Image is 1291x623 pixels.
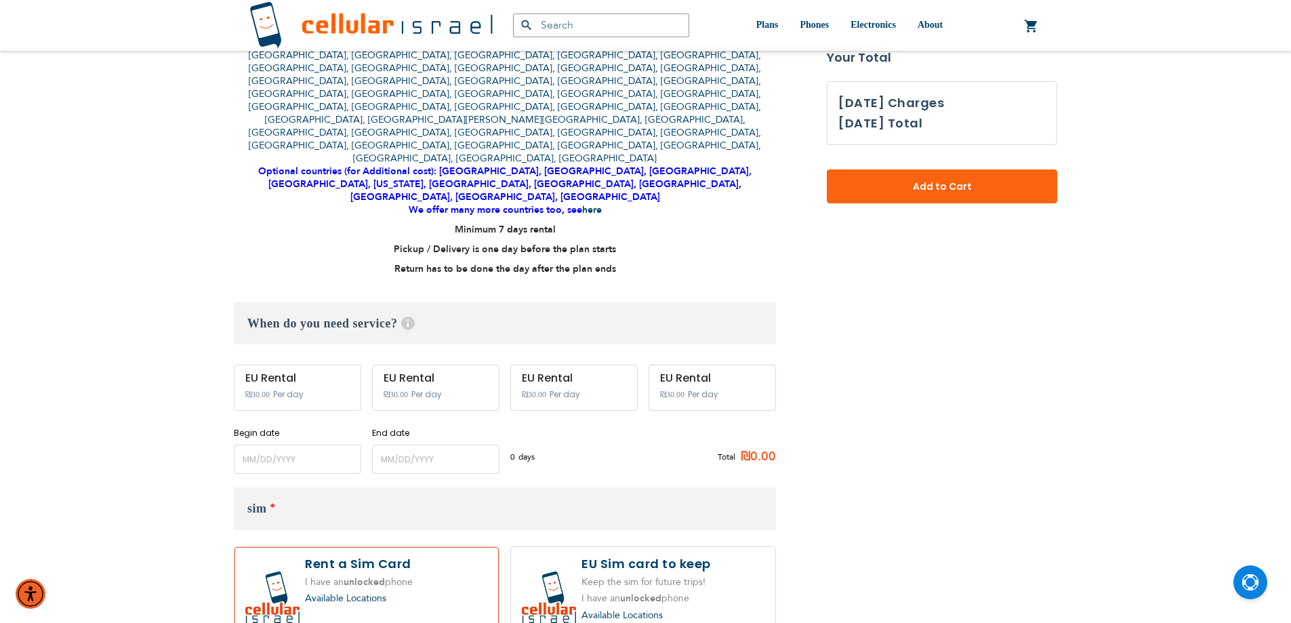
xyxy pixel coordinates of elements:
div: EU Rental [522,372,626,384]
span: ₪30.00 [245,390,270,399]
strong: Minimum 7 days rental [455,223,556,236]
span: sim [247,502,267,515]
h3: [DATE] Charges [838,93,1046,113]
a: Available Locations [581,609,663,622]
label: Begin date [234,427,361,439]
div: EU Rental [245,372,350,384]
span: ₪30.00 [660,390,684,399]
h3: When do you need service? [234,302,776,344]
span: Phones [800,20,829,30]
img: Cellular Israel Logo [249,1,493,49]
span: Add to Cart [872,180,1012,194]
span: Total [718,451,735,463]
input: MM/DD/YYYY [234,445,361,474]
button: Add to Cart [827,169,1057,203]
span: ₪30.00 [384,390,408,399]
span: 0 [510,451,518,463]
div: EU Rental [660,372,764,384]
div: EU Rental [384,372,488,384]
span: Per day [411,388,442,401]
p: Countries Included: [GEOGRAPHIC_DATA], [GEOGRAPHIC_DATA], [GEOGRAPHIC_DATA], [GEOGRAPHIC_DATA], [... [234,23,776,216]
span: Plans [756,20,779,30]
span: ₪0.00 [735,447,776,467]
input: MM/DD/YYYY [372,445,499,474]
strong: Optional countries (for Additional cost): [GEOGRAPHIC_DATA], [GEOGRAPHIC_DATA], [GEOGRAPHIC_DATA]... [258,165,752,216]
a: Available Locations [305,592,386,605]
input: Search [513,14,689,37]
strong: Return has to be done the day after the plan ends [394,262,616,275]
a: here [582,203,602,216]
label: End date [372,427,499,439]
strong: Your Total [827,47,1057,68]
strong: Pickup / Delivery is one day before the plan starts [394,243,616,256]
h3: [DATE] Total [838,113,922,134]
span: Help [401,317,415,330]
span: Electronics [851,20,896,30]
span: ₪30.00 [522,390,546,399]
span: About [918,20,943,30]
span: Per day [550,388,580,401]
span: Per day [273,388,304,401]
span: days [518,451,535,463]
span: Per day [688,388,718,401]
div: Accessibility Menu [16,579,45,609]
